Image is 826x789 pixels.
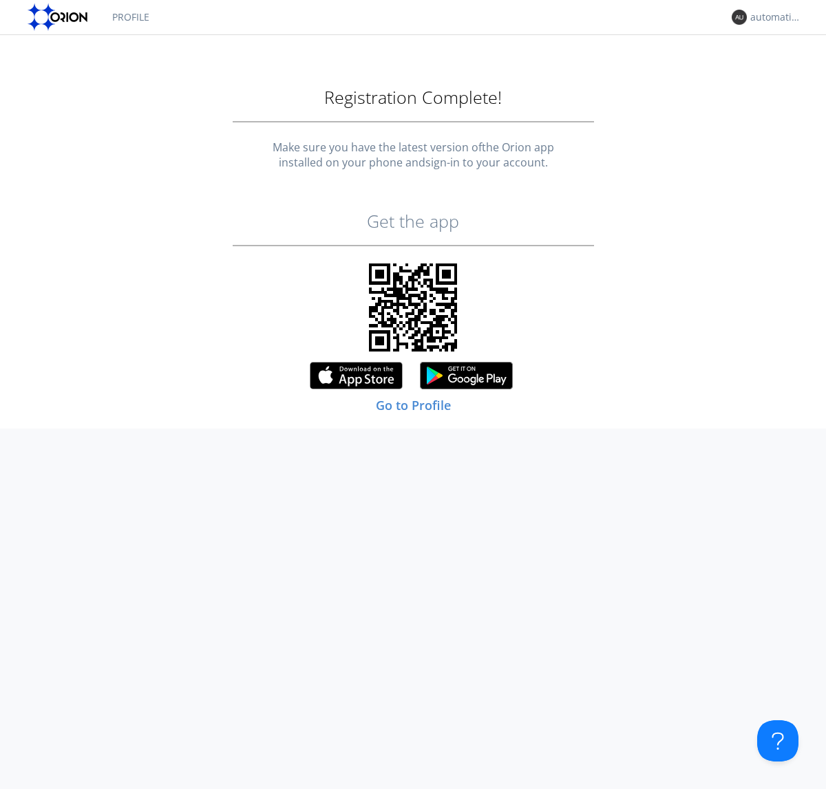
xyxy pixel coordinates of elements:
[28,3,92,31] img: orion-labs-logo.svg
[14,88,812,107] h1: Registration Complete!
[376,397,451,413] a: Go to Profile
[757,720,798,761] iframe: Toggle Customer Support
[14,140,812,171] div: Make sure you have the latest version of the Orion app installed on your phone and sign-in to you...
[732,10,747,25] img: 373638.png
[750,10,802,24] div: automation+changelanguage+1755743172
[310,362,406,396] img: appstore.svg
[420,362,516,396] img: googleplay.svg
[14,212,812,231] h2: Get the app
[369,263,457,352] img: qrcode.svg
